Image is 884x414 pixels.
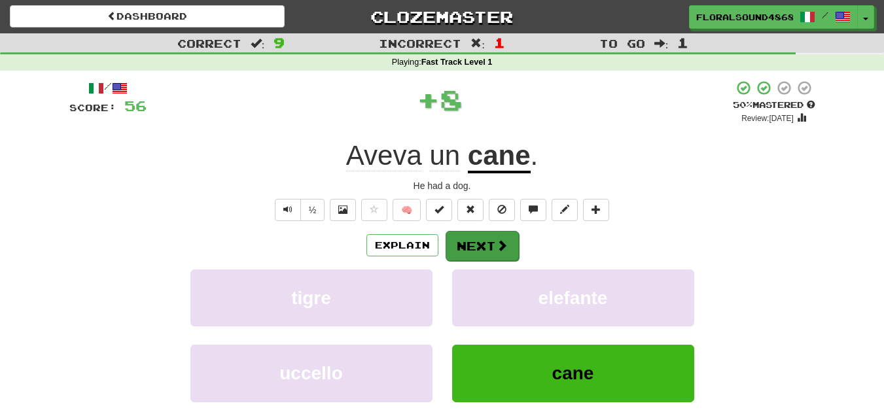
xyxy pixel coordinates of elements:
[468,140,531,173] u: cane
[654,38,669,49] span: :
[741,114,794,123] small: Review: [DATE]
[446,231,519,261] button: Next
[274,35,285,50] span: 9
[470,38,485,49] span: :
[599,37,645,50] span: To go
[10,5,285,27] a: Dashboard
[279,363,342,383] span: uccello
[69,80,147,96] div: /
[272,199,325,221] div: Text-to-speech controls
[124,97,147,114] span: 56
[733,99,815,111] div: Mastered
[393,199,421,221] button: 🧠
[417,80,440,119] span: +
[452,269,694,326] button: elefante
[677,35,688,50] span: 1
[190,345,433,402] button: uccello
[379,37,461,50] span: Incorrect
[583,199,609,221] button: Add to collection (alt+a)
[304,5,579,28] a: Clozemaster
[330,199,356,221] button: Show image (alt+x)
[251,38,265,49] span: :
[552,199,578,221] button: Edit sentence (alt+d)
[494,35,505,50] span: 1
[552,363,594,383] span: cane
[190,269,433,326] button: tigre
[429,140,460,171] span: un
[421,58,493,67] strong: Fast Track Level 1
[346,140,422,171] span: Aveva
[520,199,546,221] button: Discuss sentence (alt+u)
[440,83,463,116] span: 8
[539,288,608,308] span: elefante
[457,199,484,221] button: Reset to 0% Mastered (alt+r)
[426,199,452,221] button: Set this sentence to 100% Mastered (alt+m)
[696,11,793,23] span: FloralSound4868
[452,345,694,402] button: cane
[733,99,752,110] span: 50 %
[366,234,438,256] button: Explain
[69,179,815,192] div: He had a dog.
[275,199,301,221] button: Play sentence audio (ctl+space)
[489,199,515,221] button: Ignore sentence (alt+i)
[361,199,387,221] button: Favorite sentence (alt+f)
[689,5,858,29] a: FloralSound4868 /
[177,37,241,50] span: Correct
[822,10,828,20] span: /
[300,199,325,221] button: ½
[291,288,331,308] span: tigre
[69,102,116,113] span: Score:
[531,140,539,171] span: .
